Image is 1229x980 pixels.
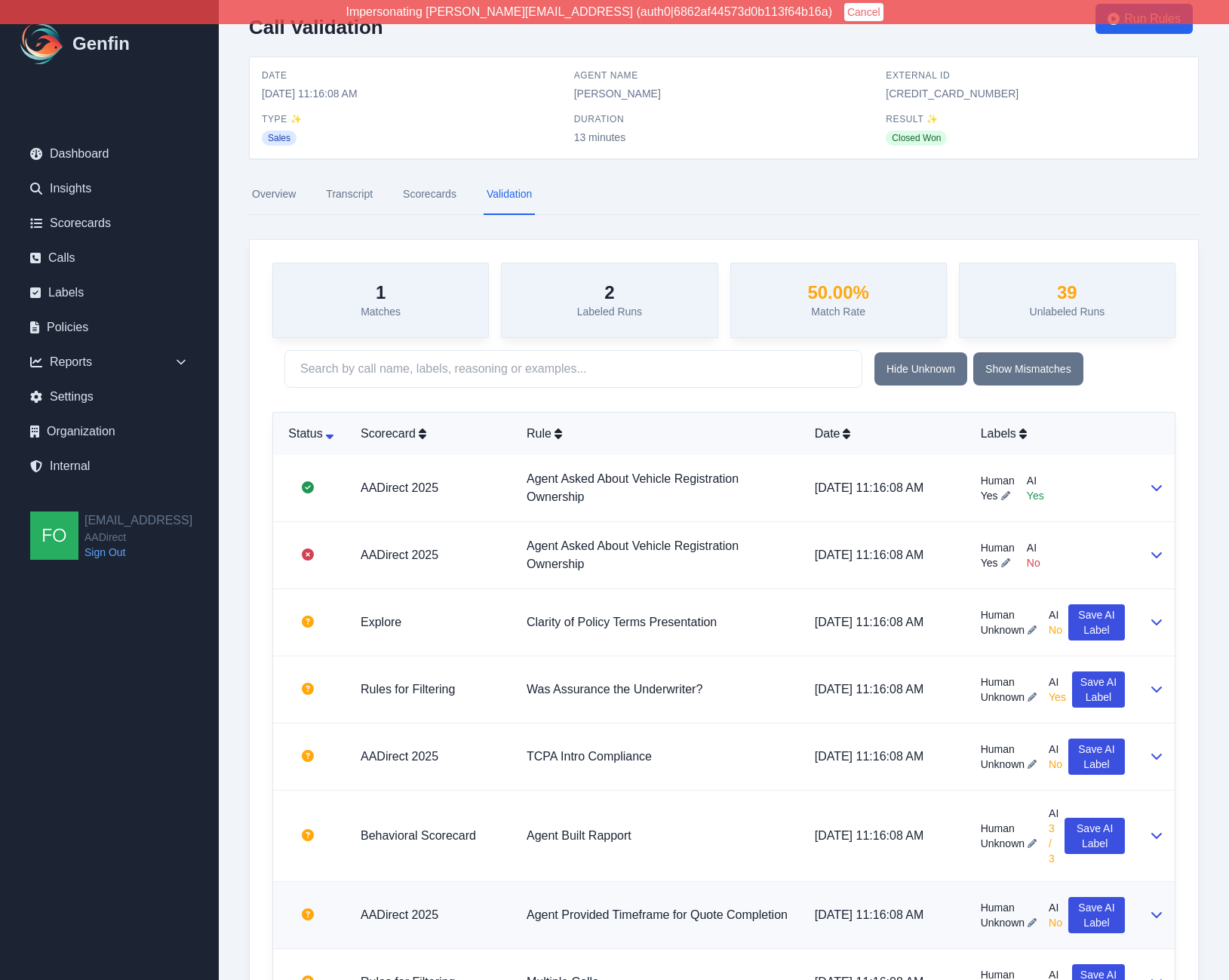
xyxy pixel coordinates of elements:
span: Yes [1049,690,1066,705]
a: Internal [18,451,201,481]
a: Explore [361,616,401,628]
div: Reports [18,347,201,377]
span: Yes [981,488,998,503]
span: Human [981,540,1015,555]
span: Save AI Label [1074,607,1119,637]
span: No [1049,915,1062,930]
span: Date [262,69,562,81]
a: Agent Built Rapport [527,829,631,842]
nav: Tabs [249,174,1199,215]
a: Scorecards [18,208,201,238]
p: [DATE] 11:16:08 AM [815,680,957,699]
span: Duration [574,113,874,125]
a: AADirect 2025 [361,908,438,921]
span: 13 minutes [574,130,874,145]
span: [DATE] 11:16:08 AM [262,86,562,101]
a: Validation [484,174,535,215]
span: External ID [886,69,1186,81]
span: Yes [1027,488,1044,503]
a: Scorecards [400,174,459,215]
span: Unknown [981,757,1025,772]
span: Sales [262,131,296,146]
a: Behavioral Scorecard [361,829,476,842]
span: Human [981,900,1037,915]
span: AI [1049,674,1066,690]
span: No [1049,757,1062,772]
img: Logo [18,20,66,68]
p: [DATE] 11:16:08 AM [815,827,957,845]
div: Status [285,425,336,443]
span: Unknown [981,690,1025,705]
p: [DATE] 11:16:08 AM [815,479,957,497]
h3: 50.00 % [807,281,868,304]
span: AI [1049,806,1058,821]
p: [DATE] 11:16:08 AM [815,748,957,766]
h3: 1 [361,281,401,304]
span: Human [981,674,1037,690]
a: Organization [18,416,201,447]
span: Unknown [981,622,1025,637]
span: Save AI Label [1074,900,1119,930]
span: Save AI Label [1078,674,1119,705]
p: [DATE] 11:16:08 AM [815,546,957,564]
span: Human [981,821,1037,836]
p: [DATE] 11:16:08 AM [815,613,957,631]
span: Result ✨ [886,113,1186,125]
a: Policies [18,312,201,343]
span: 3 / 3 [1049,821,1058,866]
a: AADirect 2025 [361,750,438,763]
p: Match Rate [807,304,868,319]
span: AADirect [84,530,192,545]
h2: Call Validation [249,16,383,38]
a: Labels [18,278,201,308]
span: Save AI Label [1074,742,1119,772]
button: Hide Unknown [874,352,967,386]
span: [PERSON_NAME] [574,86,874,101]
span: AI [1027,473,1044,488]
a: Rules for Filtering [361,683,455,696]
span: Unknown [981,915,1025,930]
div: Labels [981,425,1125,443]
span: Type ✨ [262,113,562,125]
div: Date [815,425,957,443]
div: Rule [527,425,791,443]
div: Scorecard [361,425,502,443]
span: No [1027,555,1040,570]
p: [DATE] 11:16:08 AM [815,906,957,924]
p: Matches [361,304,401,319]
span: [CREDIT_CARD_NUMBER] [886,86,1186,101]
span: AI [1049,900,1062,915]
a: Calls [18,243,201,273]
a: AADirect 2025 [361,548,438,561]
button: Save AI Label [1068,604,1125,641]
a: Was Assurance the Underwriter? [527,683,702,696]
button: Save AI Label [1065,818,1125,854]
a: Dashboard [18,139,201,169]
a: Agent Asked About Vehicle Registration Ownership [527,539,739,570]
span: Human [981,473,1015,488]
span: AI [1049,607,1062,622]
span: AI [1049,742,1062,757]
button: Cancel [844,3,883,21]
button: Save AI Label [1072,671,1125,708]
input: Search by call name, labels, reasoning or examples... [284,350,862,388]
h3: 2 [577,281,642,304]
a: TCPA Intro Compliance [527,750,652,763]
p: Labeled Runs [577,304,642,319]
a: Overview [249,174,299,215]
button: Show Mismatches [973,352,1083,386]
span: Save AI Label [1071,821,1119,851]
a: Settings [18,382,201,412]
a: Insights [18,174,201,204]
span: Human [981,607,1037,622]
span: Yes [981,555,998,570]
a: AADirect 2025 [361,481,438,494]
span: Unknown [981,836,1025,851]
a: Agent Asked About Vehicle Registration Ownership [527,472,739,503]
a: Clarity of Policy Terms Presentation [527,616,717,628]
h2: [EMAIL_ADDRESS] [84,512,192,530]
span: AI [1027,540,1040,555]
span: Closed Won [886,131,947,146]
span: Agent Name [574,69,874,81]
button: Save AI Label [1068,897,1125,933]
